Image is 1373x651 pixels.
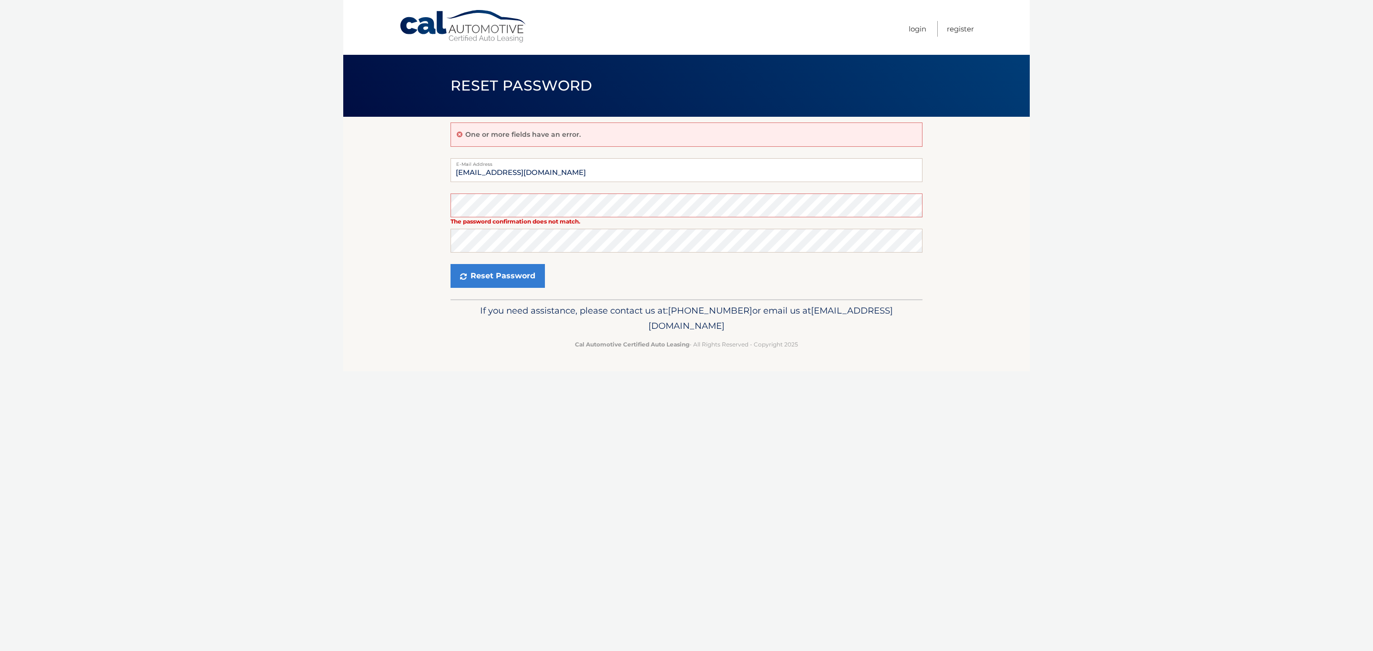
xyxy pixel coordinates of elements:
p: If you need assistance, please contact us at: or email us at [457,303,916,334]
a: Cal Automotive [399,10,528,43]
span: Reset Password [451,77,592,94]
a: Login [909,21,926,37]
a: Register [947,21,974,37]
strong: Cal Automotive Certified Auto Leasing [575,341,689,348]
p: One or more fields have an error. [465,130,581,139]
strong: The password confirmation does not match. [451,218,580,225]
label: E-Mail Address [451,158,922,166]
span: [EMAIL_ADDRESS][DOMAIN_NAME] [648,305,893,331]
button: Reset Password [451,264,545,288]
input: E-mail Address [451,158,922,182]
p: - All Rights Reserved - Copyright 2025 [457,339,916,349]
span: [PHONE_NUMBER] [668,305,752,316]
